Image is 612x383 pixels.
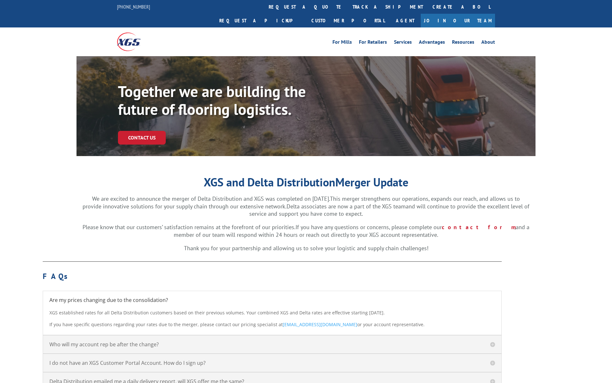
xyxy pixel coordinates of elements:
strong: XGS and Delta Distribution [204,175,335,190]
a: For Retailers [359,40,387,47]
h5: Who will my account rep be after the change? [49,342,495,347]
span: and a member of our team will respond within 24 hours or reach out directly to your XGS account r... [174,223,529,238]
h5: I do not have an XGS Customer Portal Account. How do I sign up? [49,360,495,365]
p: XGS established rates for all Delta Distribution customers based on their previous volumes. Your ... [49,309,495,321]
a: Resources [452,40,474,47]
h5: Are my prices changing due to the consolidation? [49,297,495,303]
a: Customer Portal [307,14,390,27]
h1: FAQs [43,273,502,283]
strong: Merger Update [335,175,408,190]
span: Delta associates are now a part of the XGS team [287,203,406,210]
a: [EMAIL_ADDRESS][DOMAIN_NAME] [283,321,357,327]
span: innovative solutions [103,203,154,210]
span: and will continue to provide the excellent level of service and support you have come to expect. [249,203,530,218]
span: Thank you for your partnership and allowing us to solve your logistic and supply chain challenges! [184,244,428,252]
a: Agent [390,14,421,27]
p: This merger strengthens our operations, expands our reach, and allows us to provide for your supp... [76,195,535,223]
a: Advantages [419,40,445,47]
a: About [481,40,495,47]
span: If you have specific questions regarding your rates due to the merger, please contact our pricing... [49,321,425,327]
p: Please know that our customers’ satisfaction remains at the forefront of our priorities. [76,223,535,244]
a: Services [394,40,412,47]
span: We are excited to announce the merger of Delta Distribution and XGS was completed on [DATE]. [92,195,330,202]
span: Together we are building the future of flooring logistics. [118,81,306,119]
a: Request a pickup [215,14,307,27]
a: [PHONE_NUMBER] [117,4,150,10]
a: Contact Us [118,131,166,145]
a: For Mills [332,40,352,47]
a: contact form [442,223,514,231]
span: If you have any questions or concerns, please complete our , [295,223,516,231]
a: Join Our Team [421,14,495,27]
